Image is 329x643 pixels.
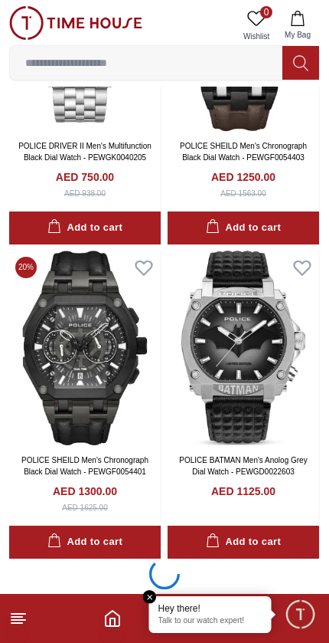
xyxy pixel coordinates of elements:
[179,456,307,476] a: POLICE BATMAN Men's Anolog Grey Dial Watch - PEWGD0022603
[53,484,117,499] h4: AED 1300.00
[237,31,275,42] span: Wishlist
[211,169,275,185] h4: AED 1250.00
[143,590,157,604] em: Close tooltip
[220,188,266,199] div: AED 1563.00
[168,212,319,244] button: Add to cart
[47,533,122,551] div: Add to cart
[206,219,281,237] div: Add to cart
[180,142,307,162] a: POLICE SHEILD Men's Chronograph Black Dial Watch - PEWGF0054403
[9,6,142,40] img: ...
[158,616,262,627] p: Talk to our watch expert!
[18,142,151,162] a: POLICE DRIVER II Men's Multifunction Black Dial Watch - PEWGK0040205
[260,6,272,18] span: 0
[9,526,161,559] button: Add to cart
[168,526,319,559] button: Add to cart
[9,251,161,446] img: POLICE SHEILD Men's Chronograph Black Dial Watch - PEWGF0054401
[56,169,114,185] h4: AED 750.00
[9,212,161,244] button: Add to cart
[64,188,106,199] div: AED 938.00
[279,29,317,41] span: My Bag
[47,219,122,237] div: Add to cart
[158,602,262,615] div: Hey there!
[206,533,281,551] div: Add to cart
[168,251,319,446] img: POLICE BATMAN Men's Anolog Grey Dial Watch - PEWGD0022603
[275,6,320,45] button: My Bag
[211,484,275,499] h4: AED 1125.00
[284,598,318,632] div: Chat Widget
[15,257,37,278] span: 20 %
[21,456,148,476] a: POLICE SHEILD Men's Chronograph Black Dial Watch - PEWGF0054401
[237,6,275,45] a: 0Wishlist
[103,609,122,628] a: Home
[62,502,108,513] div: AED 1625.00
